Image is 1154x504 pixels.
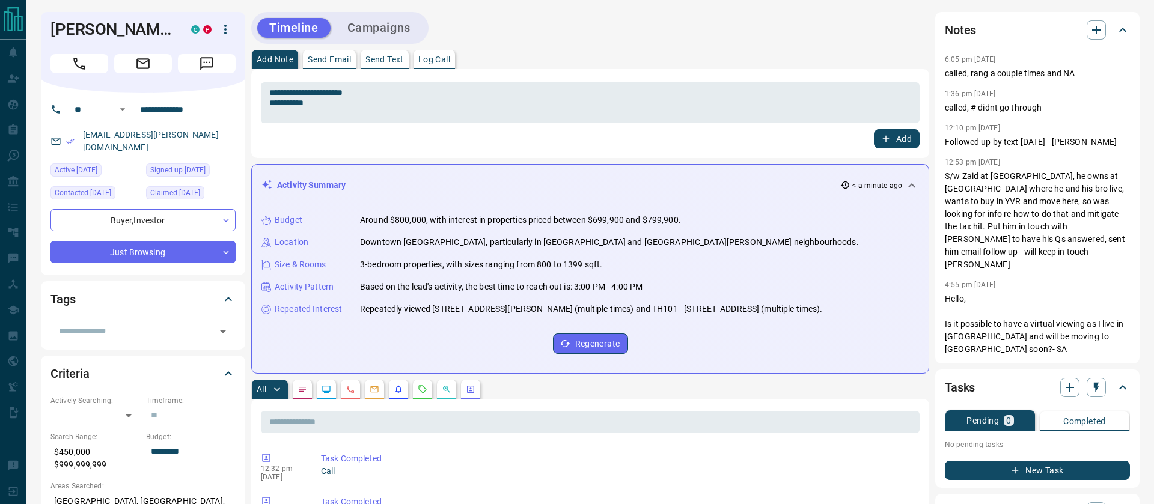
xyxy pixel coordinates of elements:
[50,186,140,203] div: Mon Mar 15 2021
[418,384,427,394] svg: Requests
[308,55,351,64] p: Send Email
[50,163,140,180] div: Sat Oct 11 2025
[945,436,1130,454] p: No pending tasks
[945,124,1000,132] p: 12:10 pm [DATE]
[50,54,108,73] span: Call
[275,281,334,293] p: Activity Pattern
[418,55,450,64] p: Log Call
[50,285,236,314] div: Tags
[945,158,1000,166] p: 12:53 pm [DATE]
[50,359,236,388] div: Criteria
[191,25,200,34] div: condos.ca
[146,186,236,203] div: Thu Sep 19 2024
[394,384,403,394] svg: Listing Alerts
[55,164,97,176] span: Active [DATE]
[50,364,90,383] h2: Criteria
[257,55,293,64] p: Add Note
[275,258,326,271] p: Size & Rooms
[178,54,236,73] span: Message
[146,395,236,406] p: Timeframe:
[55,187,111,199] span: Contacted [DATE]
[203,25,212,34] div: property.ca
[945,281,996,289] p: 4:55 pm [DATE]
[360,236,859,249] p: Downtown [GEOGRAPHIC_DATA], particularly in [GEOGRAPHIC_DATA] and [GEOGRAPHIC_DATA][PERSON_NAME] ...
[321,465,915,478] p: Call
[360,214,681,226] p: Around $800,000, with interest in properties priced between $699,900 and $799,900.
[945,293,1130,356] p: Hello, Is it possible to have a virtual viewing as I live in [GEOGRAPHIC_DATA] and will be moving...
[360,281,643,293] p: Based on the lead's activity, the best time to reach out is: 3:00 PM - 4:00 PM
[945,20,976,40] h2: Notes
[945,461,1130,480] button: New Task
[945,102,1130,114] p: called, # didnt go through
[966,416,999,425] p: Pending
[146,163,236,180] div: Sun Jan 24 2016
[945,170,1130,271] p: S/w Zaid at [GEOGRAPHIC_DATA], he owns at [GEOGRAPHIC_DATA] where he and his bro live, wants to b...
[261,174,919,196] div: Activity Summary< a minute ago
[275,236,308,249] p: Location
[945,67,1130,80] p: called, rang a couple times and NA
[50,431,140,442] p: Search Range:
[945,378,975,397] h2: Tasks
[275,303,342,315] p: Repeated Interest
[874,129,920,148] button: Add
[360,303,823,315] p: Repeatedly viewed [STREET_ADDRESS][PERSON_NAME] (multiple times) and TH101 - [STREET_ADDRESS] (mu...
[146,431,236,442] p: Budget:
[466,384,475,394] svg: Agent Actions
[945,136,1130,148] p: Followed up by text [DATE] - [PERSON_NAME]
[335,18,423,38] button: Campaigns
[150,164,206,176] span: Signed up [DATE]
[83,130,219,152] a: [EMAIL_ADDRESS][PERSON_NAME][DOMAIN_NAME]
[50,241,236,263] div: Just Browsing
[298,384,307,394] svg: Notes
[442,384,451,394] svg: Opportunities
[346,384,355,394] svg: Calls
[66,137,75,145] svg: Email Verified
[257,18,331,38] button: Timeline
[360,258,602,271] p: 3-bedroom properties, with sizes ranging from 800 to 1399 sqft.
[114,54,172,73] span: Email
[365,55,404,64] p: Send Text
[945,55,996,64] p: 6:05 pm [DATE]
[945,373,1130,402] div: Tasks
[150,187,200,199] span: Claimed [DATE]
[275,214,302,226] p: Budget
[945,16,1130,44] div: Notes
[322,384,331,394] svg: Lead Browsing Activity
[370,384,379,394] svg: Emails
[215,323,231,340] button: Open
[277,179,346,192] p: Activity Summary
[115,102,130,117] button: Open
[852,180,902,191] p: < a minute ago
[50,442,140,475] p: $450,000 - $999,999,999
[261,473,303,481] p: [DATE]
[321,452,915,465] p: Task Completed
[1006,416,1011,425] p: 0
[50,395,140,406] p: Actively Searching:
[1063,417,1106,425] p: Completed
[261,464,303,473] p: 12:32 pm
[50,481,236,491] p: Areas Searched:
[257,385,266,393] p: All
[50,209,236,231] div: Buyer , Investor
[553,333,628,354] button: Regenerate
[50,20,173,39] h1: [PERSON_NAME]
[50,290,75,309] h2: Tags
[945,90,996,98] p: 1:36 pm [DATE]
